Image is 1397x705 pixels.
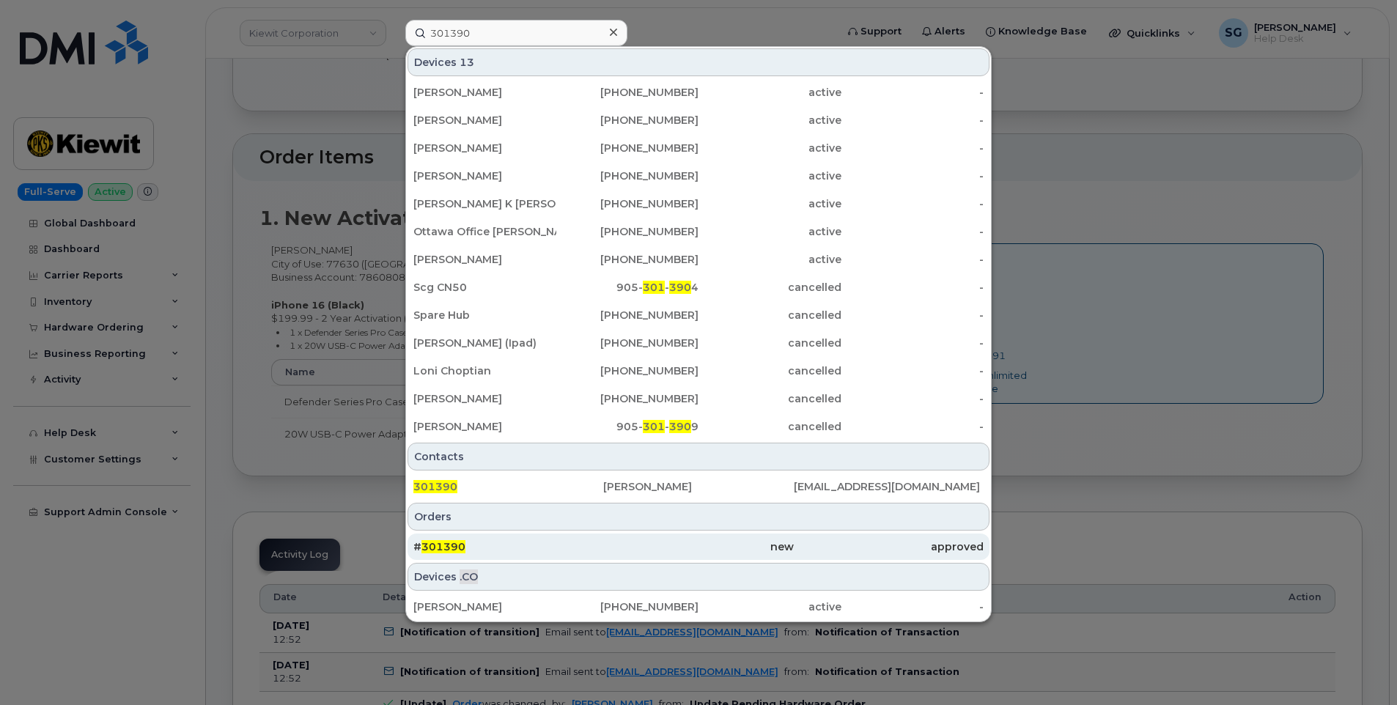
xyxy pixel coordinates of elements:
[841,363,984,378] div: -
[556,169,699,183] div: [PHONE_NUMBER]
[408,302,989,328] a: Spare Hub[PHONE_NUMBER]cancelled-
[556,141,699,155] div: [PHONE_NUMBER]
[698,391,841,406] div: cancelled
[556,196,699,211] div: [PHONE_NUMBER]
[408,473,989,500] a: 301390[PERSON_NAME][EMAIL_ADDRESS][DOMAIN_NAME]
[669,281,691,294] span: 390
[698,599,841,614] div: active
[413,169,556,183] div: [PERSON_NAME]
[841,599,984,614] div: -
[413,419,556,434] div: [PERSON_NAME]
[460,55,474,70] span: 13
[841,85,984,100] div: -
[413,599,556,614] div: [PERSON_NAME]
[698,308,841,322] div: cancelled
[698,363,841,378] div: cancelled
[460,569,478,584] span: .CO
[556,224,699,239] div: [PHONE_NUMBER]
[408,107,989,133] a: [PERSON_NAME][PHONE_NUMBER]active-
[841,141,984,155] div: -
[556,419,699,434] div: 905- - 9
[421,540,465,553] span: 301390
[408,48,989,76] div: Devices
[413,252,556,267] div: [PERSON_NAME]
[556,308,699,322] div: [PHONE_NUMBER]
[698,141,841,155] div: active
[413,141,556,155] div: [PERSON_NAME]
[1333,641,1386,694] iframe: Messenger Launcher
[408,594,989,620] a: [PERSON_NAME][PHONE_NUMBER]active-
[698,169,841,183] div: active
[408,330,989,356] a: [PERSON_NAME] (Ipad)[PHONE_NUMBER]cancelled-
[408,191,989,217] a: [PERSON_NAME] K [PERSON_NAME][PHONE_NUMBER]active-
[698,280,841,295] div: cancelled
[408,413,989,440] a: [PERSON_NAME]905-301-3909cancelled-
[408,503,989,531] div: Orders
[698,113,841,128] div: active
[408,79,989,106] a: [PERSON_NAME][PHONE_NUMBER]active-
[413,539,603,554] div: #
[413,363,556,378] div: Loni Choptian
[556,336,699,350] div: [PHONE_NUMBER]
[413,85,556,100] div: [PERSON_NAME]
[841,196,984,211] div: -
[603,479,793,494] div: [PERSON_NAME]
[556,113,699,128] div: [PHONE_NUMBER]
[603,539,793,554] div: new
[413,280,556,295] div: Scg CN50
[556,85,699,100] div: [PHONE_NUMBER]
[413,196,556,211] div: [PERSON_NAME] K [PERSON_NAME]
[556,280,699,295] div: 905- - 4
[794,539,984,554] div: approved
[841,252,984,267] div: -
[698,252,841,267] div: active
[408,358,989,384] a: Loni Choptian[PHONE_NUMBER]cancelled-
[413,224,556,239] div: Ottawa Office [PERSON_NAME]
[408,135,989,161] a: [PERSON_NAME][PHONE_NUMBER]active-
[698,224,841,239] div: active
[841,308,984,322] div: -
[794,479,984,494] div: [EMAIL_ADDRESS][DOMAIN_NAME]
[408,534,989,560] a: #301390newapproved
[841,419,984,434] div: -
[405,20,627,46] input: Find something...
[698,419,841,434] div: cancelled
[643,281,665,294] span: 301
[413,480,457,493] span: 301390
[841,391,984,406] div: -
[841,224,984,239] div: -
[556,391,699,406] div: [PHONE_NUMBER]
[413,336,556,350] div: [PERSON_NAME] (Ipad)
[841,113,984,128] div: -
[556,252,699,267] div: [PHONE_NUMBER]
[408,163,989,189] a: [PERSON_NAME][PHONE_NUMBER]active-
[413,113,556,128] div: [PERSON_NAME]
[556,363,699,378] div: [PHONE_NUMBER]
[413,391,556,406] div: [PERSON_NAME]
[408,563,989,591] div: Devices
[408,385,989,412] a: [PERSON_NAME][PHONE_NUMBER]cancelled-
[841,280,984,295] div: -
[413,308,556,322] div: Spare Hub
[556,599,699,614] div: [PHONE_NUMBER]
[669,420,691,433] span: 390
[698,85,841,100] div: active
[408,274,989,300] a: Scg CN50905-301-3904cancelled-
[408,443,989,470] div: Contacts
[698,336,841,350] div: cancelled
[643,420,665,433] span: 301
[841,169,984,183] div: -
[408,246,989,273] a: [PERSON_NAME][PHONE_NUMBER]active-
[841,336,984,350] div: -
[408,218,989,245] a: Ottawa Office [PERSON_NAME][PHONE_NUMBER]active-
[698,196,841,211] div: active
